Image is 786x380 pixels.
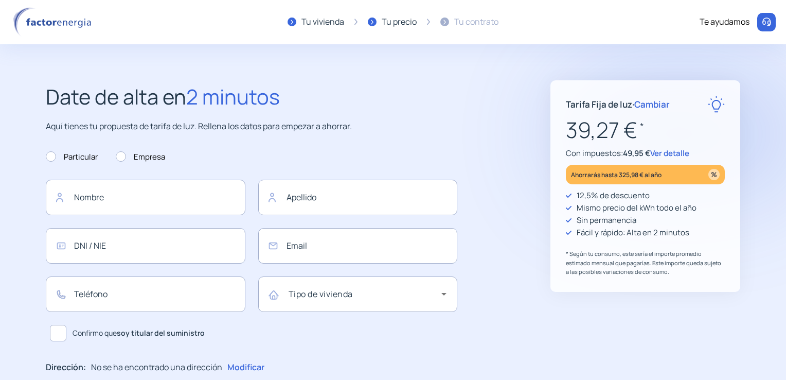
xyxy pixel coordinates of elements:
span: Cambiar [634,98,670,110]
img: logo factor [10,7,98,37]
img: rate-E.svg [708,96,725,113]
p: Fácil y rápido: Alta en 2 minutos [577,227,689,239]
span: 2 minutos [186,82,280,111]
span: Ver detalle [650,148,689,159]
p: Mismo precio del kWh todo el año [577,202,696,214]
img: llamar [761,17,772,27]
mat-label: Tipo de vivienda [289,288,353,300]
p: Sin permanencia [577,214,636,227]
p: Ahorrarás hasta 325,98 € al año [571,169,662,181]
div: Te ayudamos [700,15,749,29]
p: Tarifa Fija de luz · [566,97,670,111]
span: Confirmo que [73,327,205,339]
p: No se ha encontrado una dirección [91,361,222,374]
p: Aquí tienes tu propuesta de tarifa de luz. Rellena los datos para empezar a ahorrar. [46,120,457,133]
p: * Según tu consumo, este sería el importe promedio estimado mensual que pagarías. Este importe qu... [566,249,725,277]
p: Dirección: [46,361,86,374]
h2: Date de alta en [46,80,457,113]
p: Modificar [227,361,264,374]
div: Tu precio [382,15,417,29]
b: soy titular del suministro [117,328,205,338]
img: percentage_icon.svg [708,169,720,180]
div: Tu vivienda [301,15,344,29]
p: 39,27 € [566,113,725,147]
label: Empresa [116,151,165,163]
p: Con impuestos: [566,147,725,160]
div: Tu contrato [454,15,498,29]
span: 49,95 € [623,148,650,159]
label: Particular [46,151,98,163]
p: 12,5% de descuento [577,189,650,202]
